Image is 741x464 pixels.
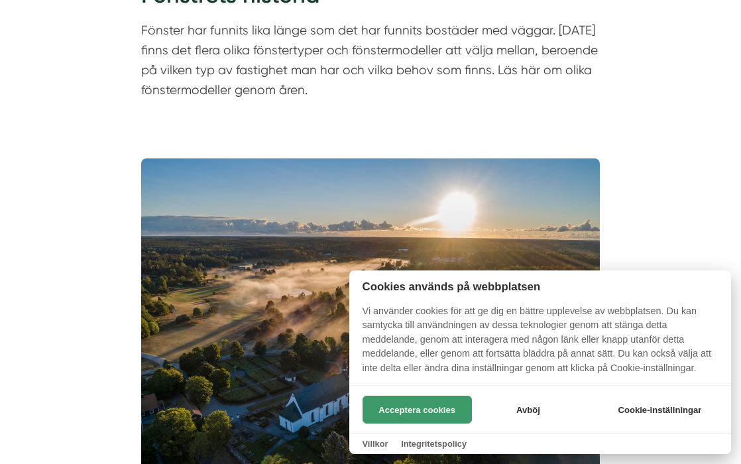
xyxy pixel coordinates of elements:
a: Villkor [363,439,388,449]
button: Acceptera cookies [363,396,472,424]
button: Avböj [475,396,581,424]
h2: Cookies används på webbplatsen [349,280,731,293]
a: Integritetspolicy [401,439,467,449]
button: Cookie-inställningar [602,396,718,424]
p: Vi använder cookies för att ge dig en bättre upplevelse av webbplatsen. Du kan samtycka till anvä... [349,304,731,385]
